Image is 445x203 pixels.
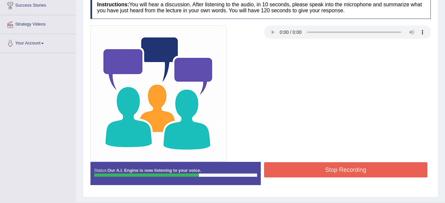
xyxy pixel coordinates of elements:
a: Strategy Videos [0,15,76,32]
a: Your Account [0,34,76,51]
b: Instructions: [97,2,129,7]
div: Status: [90,162,261,185]
button: Stop Recording [264,162,428,177]
strong: Our A.I. Engine is now listening to your voice. [107,168,201,173]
